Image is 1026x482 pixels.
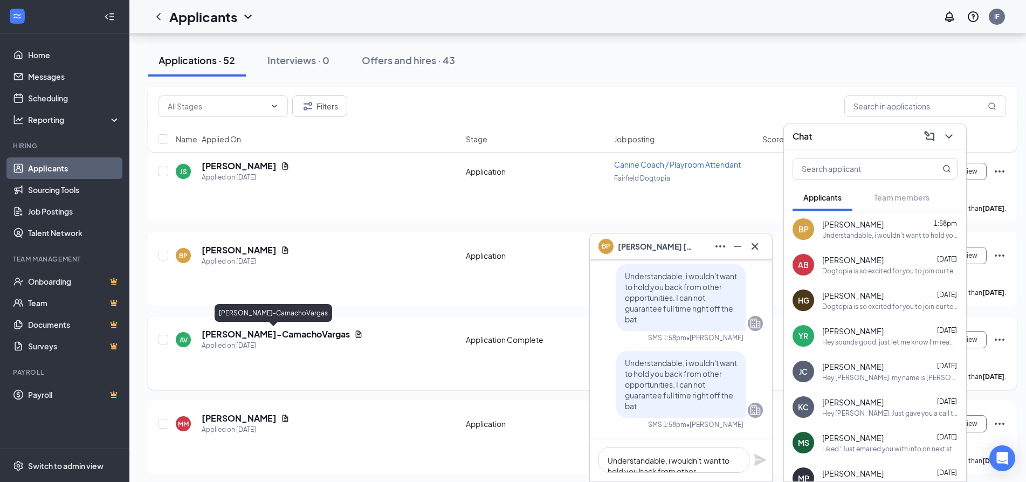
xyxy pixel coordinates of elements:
[822,326,884,336] span: [PERSON_NAME]
[798,437,809,448] div: MS
[28,157,120,179] a: Applicants
[988,102,996,111] svg: MagnifyingGlass
[822,302,958,311] div: Dogtopia is so excited for you to join our team! Do you know anyone else who might be interested ...
[466,250,608,261] div: Application
[746,238,763,255] button: Cross
[625,271,737,324] span: Understandable, i wouldn't want to hold you back from other opportunities. I can not guarantee fu...
[178,419,189,429] div: MM
[686,420,743,429] span: • [PERSON_NAME]
[844,95,1006,117] input: Search in applications
[822,290,884,301] span: [PERSON_NAME]
[937,362,957,370] span: [DATE]
[270,102,279,111] svg: ChevronDown
[940,128,958,145] button: ChevronDown
[242,10,254,23] svg: ChevronDown
[28,271,120,292] a: OnboardingCrown
[202,328,350,340] h5: [PERSON_NAME]-CamachoVargas
[993,417,1006,430] svg: Ellipses
[749,317,762,330] svg: Company
[618,240,693,252] span: [PERSON_NAME] [PERSON_NAME]
[822,373,958,382] div: Hey [PERSON_NAME], my name is [PERSON_NAME]. I'm the General manger at [GEOGRAPHIC_DATA] in [GEOG...
[798,330,808,341] div: YR
[28,335,120,357] a: SurveysCrown
[993,165,1006,178] svg: Ellipses
[104,11,115,22] svg: Collapse
[202,160,277,172] h5: [PERSON_NAME]
[625,358,737,411] span: Understandable, i wouldn't want to hold you back from other opportunities. I can not guarantee fu...
[28,87,120,109] a: Scheduling
[466,418,608,429] div: Application
[934,219,957,228] span: 1:58pm
[822,444,958,453] div: Liked “Just emailed you with info on next steps! :)”
[466,334,608,345] div: Application Complete
[982,373,1004,381] b: [DATE]
[13,460,24,471] svg: Settings
[614,174,670,182] span: Fairfield Dogtopia
[28,460,104,471] div: Switch to admin view
[28,384,120,405] a: PayrollCrown
[362,53,455,67] div: Offers and hires · 43
[13,254,118,264] div: Team Management
[937,326,957,334] span: [DATE]
[937,397,957,405] span: [DATE]
[822,254,884,265] span: [PERSON_NAME]
[798,295,809,306] div: HG
[798,224,809,235] div: BP
[281,162,290,170] svg: Document
[982,457,1004,465] b: [DATE]
[993,333,1006,346] svg: Ellipses
[937,291,957,299] span: [DATE]
[754,453,767,466] svg: Plane
[686,333,743,342] span: • [PERSON_NAME]
[28,292,120,314] a: TeamCrown
[168,100,266,112] input: All Stages
[822,409,958,418] div: Hey [PERSON_NAME]. Just gave you a call to see if you were still interested in the position
[12,11,23,22] svg: WorkstreamLogo
[798,402,809,412] div: KC
[28,114,121,125] div: Reporting
[614,160,741,169] span: Canine Coach / Playroom Attendant
[28,314,120,335] a: DocumentsCrown
[28,66,120,87] a: Messages
[989,445,1015,471] div: Open Intercom Messenger
[152,10,165,23] a: ChevronLeft
[822,219,884,230] span: [PERSON_NAME]
[937,469,957,477] span: [DATE]
[202,412,277,424] h5: [PERSON_NAME]
[292,95,347,117] button: Filter Filters
[793,130,812,142] h3: Chat
[803,192,842,202] span: Applicants
[301,100,314,113] svg: Filter
[28,201,120,222] a: Job Postings
[202,172,290,183] div: Applied on [DATE]
[798,259,809,270] div: AB
[793,159,921,179] input: Search applicant
[731,240,744,253] svg: Minimize
[921,128,938,145] button: ComposeMessage
[466,166,608,177] div: Application
[982,204,1004,212] b: [DATE]
[159,53,235,67] div: Applications · 52
[712,238,729,255] button: Ellipses
[28,179,120,201] a: Sourcing Tools
[942,164,951,173] svg: MagnifyingGlass
[822,266,958,276] div: Dogtopia is so excited for you to join our team! Do you know anyone else who might be interested ...
[994,12,1000,21] div: IF
[267,53,329,67] div: Interviews · 0
[215,304,332,322] div: [PERSON_NAME]-CamachoVargas
[28,44,120,66] a: Home
[822,338,958,347] div: Hey sounds good, just let me know I'm ready to start!
[180,335,188,345] div: AV
[466,134,487,144] span: Stage
[202,256,290,267] div: Applied on [DATE]
[354,330,363,339] svg: Document
[923,130,936,143] svg: ComposeMessage
[967,10,980,23] svg: QuestionInfo
[937,433,957,441] span: [DATE]
[202,424,290,435] div: Applied on [DATE]
[874,192,929,202] span: Team members
[169,8,237,26] h1: Applicants
[13,141,118,150] div: Hiring
[799,366,808,377] div: JC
